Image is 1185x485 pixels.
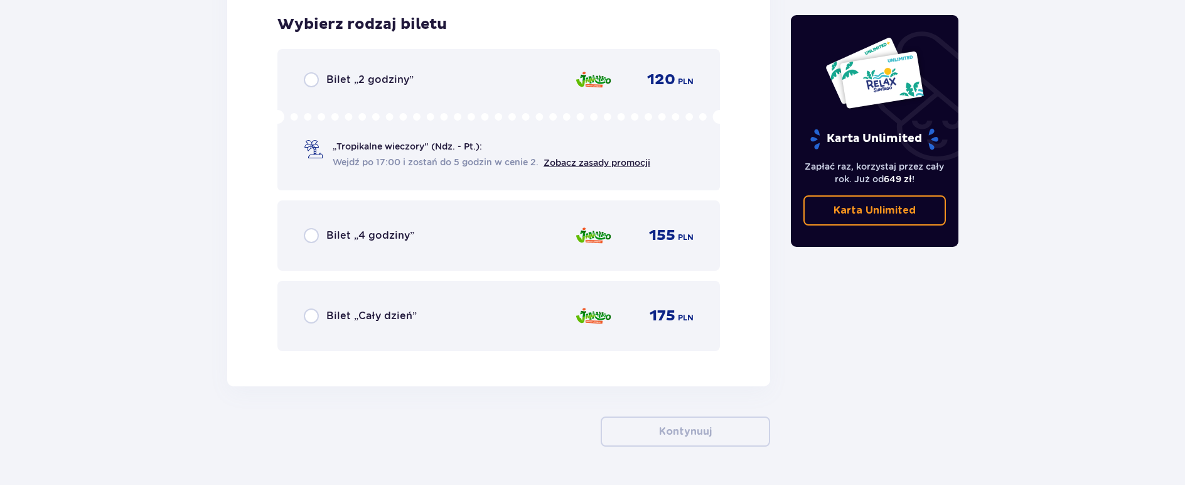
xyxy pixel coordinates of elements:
span: 155 [649,226,675,245]
p: Kontynuuj [659,425,712,439]
img: Jamango [575,67,612,93]
span: 175 [650,307,675,325]
span: PLN [678,312,694,324]
p: Zapłać raz, korzystaj przez cały rok. Już od ! [803,160,946,185]
p: Karta Unlimited [834,204,916,217]
h3: Wybierz rodzaj biletu [277,15,447,34]
img: Jamango [575,303,612,329]
span: 649 zł [884,174,912,184]
span: Bilet „Cały dzień” [326,309,417,323]
span: Wejdź po 17:00 i zostań do 5 godzin w cenie 2. [333,156,539,168]
span: 120 [647,70,675,89]
a: Zobacz zasady promocji [544,158,650,168]
button: Kontynuuj [601,417,770,447]
img: Dwie karty całoroczne do Suntago z napisem 'UNLIMITED RELAX', na białym tle z tropikalnymi liśćmi... [825,36,925,109]
p: Karta Unlimited [809,128,940,150]
span: PLN [678,232,694,243]
span: PLN [678,76,694,87]
span: „Tropikalne wieczory" (Ndz. - Pt.): [333,140,482,153]
img: Jamango [575,222,612,249]
span: Bilet „4 godziny” [326,229,414,242]
a: Karta Unlimited [803,195,946,226]
span: Bilet „2 godziny” [326,73,414,87]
